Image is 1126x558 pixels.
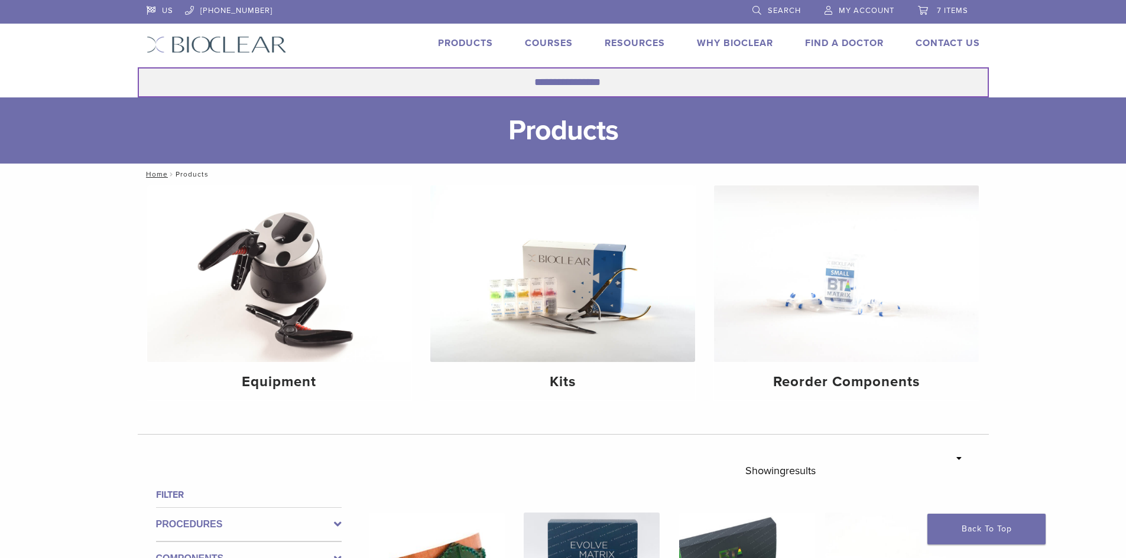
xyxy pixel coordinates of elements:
[916,37,980,49] a: Contact Us
[138,164,989,185] nav: Products
[937,6,968,15] span: 7 items
[768,6,801,15] span: Search
[430,185,695,362] img: Kits
[745,458,816,483] p: Showing results
[714,185,979,400] a: Reorder Components
[525,37,573,49] a: Courses
[805,37,884,49] a: Find A Doctor
[157,371,403,393] h4: Equipment
[714,185,979,362] img: Reorder Components
[168,171,176,177] span: /
[438,37,493,49] a: Products
[697,37,773,49] a: Why Bioclear
[927,514,1046,544] a: Back To Top
[156,488,342,502] h4: Filter
[142,170,168,178] a: Home
[156,517,342,531] label: Procedures
[440,371,686,393] h4: Kits
[605,37,665,49] a: Resources
[147,185,412,400] a: Equipment
[723,371,969,393] h4: Reorder Components
[839,6,894,15] span: My Account
[430,185,695,400] a: Kits
[147,185,412,362] img: Equipment
[147,36,287,53] img: Bioclear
